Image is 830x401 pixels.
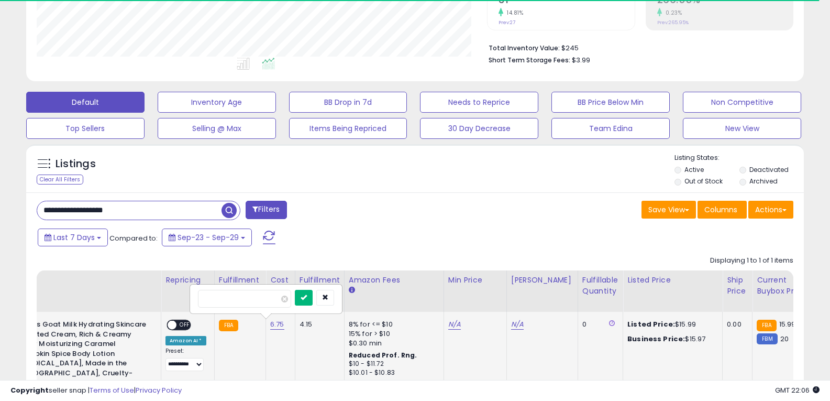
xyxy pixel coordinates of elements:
[674,153,804,163] p: Listing States:
[10,386,182,396] div: seller snap | |
[683,118,801,139] button: New View
[448,319,461,330] a: N/A
[757,333,777,344] small: FBM
[26,92,145,113] button: Default
[165,275,210,286] div: Repricing
[511,275,573,286] div: [PERSON_NAME]
[349,369,436,377] div: $10.01 - $10.83
[178,232,239,243] span: Sep-23 - Sep-29
[757,320,776,331] small: FBA
[627,275,718,286] div: Listed Price
[37,175,83,185] div: Clear All Filters
[289,118,407,139] button: Items Being Repriced
[627,319,675,329] b: Listed Price:
[748,201,793,219] button: Actions
[420,92,538,113] button: Needs to Reprice
[219,275,261,286] div: Fulfillment
[511,319,524,330] a: N/A
[627,334,685,344] b: Business Price:
[270,275,291,286] div: Cost
[158,118,276,139] button: Selling @ Max
[165,336,206,345] div: Amazon AI *
[300,275,340,297] div: Fulfillment Cost
[19,320,147,391] b: Dionis Goat Milk Hydrating Skincare Scented Cream, Rich & Creamy Daily Moisturizing Caramel Pumpk...
[420,118,538,139] button: 30 Day Decrease
[551,92,670,113] button: BB Price Below Min
[270,319,284,330] a: 6.75
[779,319,796,329] span: 15.99
[698,201,747,219] button: Columns
[246,201,286,219] button: Filters
[582,275,618,297] div: Fulfillable Quantity
[727,275,748,297] div: Ship Price
[38,229,108,246] button: Last 7 Days
[349,360,436,369] div: $10 - $11.72
[582,320,615,329] div: 0
[53,232,95,243] span: Last 7 Days
[165,348,206,371] div: Preset:
[349,320,436,329] div: 8% for <= $10
[627,334,714,344] div: $15.97
[627,320,714,329] div: $15.99
[349,329,436,339] div: 15% for > $10
[551,118,670,139] button: Team Edina
[176,321,193,330] span: OFF
[109,233,158,243] span: Compared to:
[300,320,336,329] div: 4.15
[136,385,182,395] a: Privacy Policy
[349,286,355,295] small: Amazon Fees.
[684,177,723,186] label: Out of Stock
[749,165,789,174] label: Deactivated
[162,229,252,246] button: Sep-23 - Sep-29
[219,320,238,331] small: FBA
[641,201,696,219] button: Save View
[775,385,820,395] span: 2025-10-7 22:06 GMT
[10,385,49,395] strong: Copyright
[158,92,276,113] button: Inventory Age
[289,92,407,113] button: BB Drop in 7d
[448,275,502,286] div: Min Price
[349,351,417,360] b: Reduced Prof. Rng.
[683,92,801,113] button: Non Competitive
[56,157,96,171] h5: Listings
[780,334,789,344] span: 20
[727,320,744,329] div: 0.00
[349,275,439,286] div: Amazon Fees
[749,177,778,186] label: Archived
[757,275,811,297] div: Current Buybox Price
[26,118,145,139] button: Top Sellers
[349,339,436,348] div: $0.30 min
[684,165,704,174] label: Active
[90,385,134,395] a: Terms of Use
[704,204,737,215] span: Columns
[710,256,793,266] div: Displaying 1 to 1 of 1 items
